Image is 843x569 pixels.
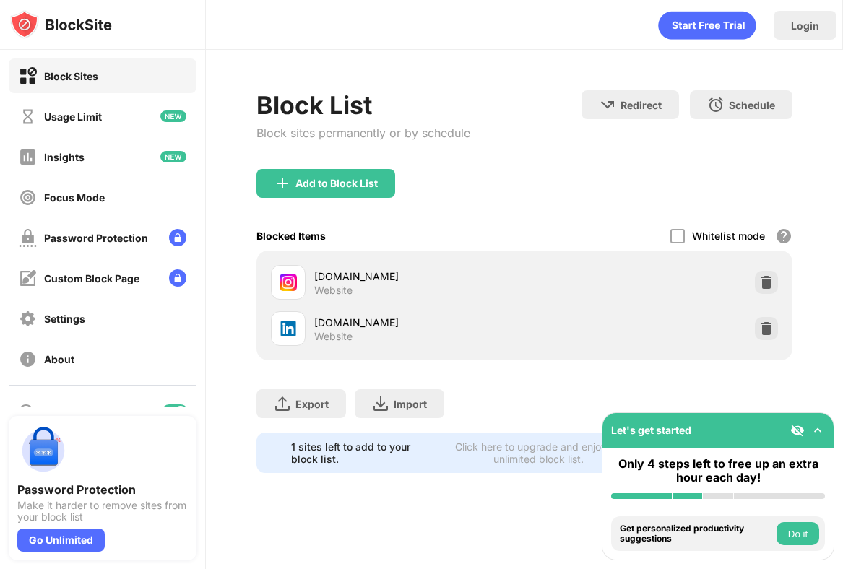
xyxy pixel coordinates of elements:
[17,403,35,420] img: blocking-icon.svg
[314,330,353,343] div: Website
[19,310,37,328] img: settings-off.svg
[291,440,426,465] div: 1 sites left to add to your block list.
[314,284,353,297] div: Website
[611,457,825,485] div: Only 4 steps left to free up an extra hour each day!
[692,230,765,242] div: Whitelist mode
[17,500,188,523] div: Make it harder to remove sites from your block list
[611,424,691,436] div: Let's get started
[394,398,427,410] div: Import
[44,151,85,163] div: Insights
[314,315,524,330] div: [DOMAIN_NAME]
[169,269,186,287] img: lock-menu.svg
[10,10,112,39] img: logo-blocksite.svg
[160,151,186,162] img: new-icon.svg
[620,524,773,544] div: Get personalized productivity suggestions
[256,230,326,242] div: Blocked Items
[44,313,85,325] div: Settings
[17,482,188,497] div: Password Protection
[19,148,37,166] img: insights-off.svg
[810,423,825,438] img: omni-setup-toggle.svg
[44,70,98,82] div: Block Sites
[790,423,805,438] img: eye-not-visible.svg
[621,99,662,111] div: Redirect
[44,232,148,244] div: Password Protection
[729,99,775,111] div: Schedule
[19,350,37,368] img: about-off.svg
[280,320,297,337] img: favicons
[160,110,186,122] img: new-icon.svg
[256,126,470,140] div: Block sites permanently or by schedule
[256,90,470,120] div: Block List
[169,229,186,246] img: lock-menu.svg
[791,19,819,32] div: Login
[280,274,297,291] img: favicons
[435,440,641,465] div: Click here to upgrade and enjoy an unlimited block list.
[19,108,37,126] img: time-usage-off.svg
[314,269,524,284] div: [DOMAIN_NAME]
[44,110,102,123] div: Usage Limit
[19,229,37,247] img: password-protection-off.svg
[19,67,37,85] img: block-on.svg
[658,11,756,40] div: animation
[19,269,37,287] img: customize-block-page-off.svg
[44,191,105,204] div: Focus Mode
[295,398,329,410] div: Export
[295,178,378,189] div: Add to Block List
[44,353,74,365] div: About
[17,529,105,552] div: Go Unlimited
[17,425,69,477] img: push-password-protection.svg
[777,522,819,545] button: Do it
[43,406,84,418] div: Blocking
[19,188,37,207] img: focus-off.svg
[44,272,139,284] div: Custom Block Page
